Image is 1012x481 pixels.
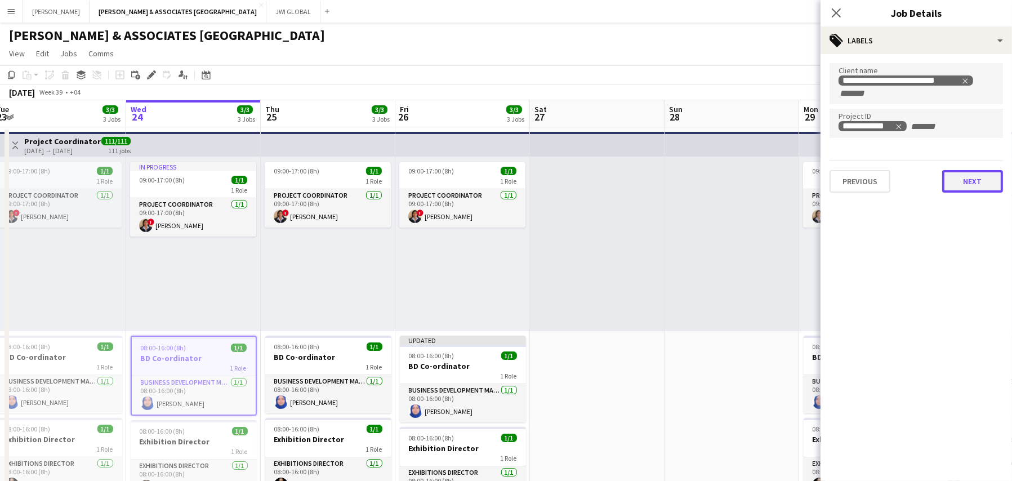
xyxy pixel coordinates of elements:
button: JWI GLOBAL [266,1,320,23]
span: Thu [265,104,279,114]
h1: [PERSON_NAME] & ASSOCIATES [GEOGRAPHIC_DATA] [9,27,325,44]
a: Jobs [56,46,82,61]
div: +04 [70,88,81,96]
span: ! [148,219,154,225]
span: 1/1 [97,342,113,351]
div: Labels [821,27,1012,54]
app-card-role: Business Development Manager1/108:00-16:00 (8h)[PERSON_NAME] [265,375,391,413]
app-job-card: 08:00-16:00 (8h)1/1BD Co-ordinator1 RoleBusiness Development Manager1/108:00-16:00 (8h)[PERSON_NAME] [265,336,391,413]
span: 28 [667,110,683,123]
div: 3 Jobs [103,115,121,123]
div: 09:00-17:00 (8h)1/11 RoleProject Coordinator1/109:00-17:00 (8h)![PERSON_NAME] [399,162,525,228]
h3: Job Details [821,6,1012,20]
span: 1/1 [97,425,113,433]
app-card-role: Business Development Manager1/108:00-16:00 (8h)[PERSON_NAME] [804,375,930,413]
app-card-role: Business Development Manager1/108:00-16:00 (8h)[PERSON_NAME] [132,376,256,415]
h3: Exhibition Director [131,437,257,447]
span: 09:00-17:00 (8h) [139,176,185,184]
span: 1 Role [97,445,113,453]
delete-icon: Remove tag [960,76,969,85]
app-card-role: Project Coordinator1/109:00-17:00 (8h)![PERSON_NAME] [265,189,391,228]
span: 09:00-17:00 (8h) [812,167,858,175]
div: In progress09:00-17:00 (8h)1/11 RoleProject Coordinator1/109:00-17:00 (8h)![PERSON_NAME] [130,162,256,237]
span: 08:00-16:00 (8h) [274,425,320,433]
span: 1/1 [367,425,382,433]
span: Sun [669,104,683,114]
span: 1 Role [500,177,516,185]
app-card-role: Project Coordinator1/109:00-17:00 (8h)![PERSON_NAME] [803,189,929,228]
div: 08:00-16:00 (8h)1/1BD Co-ordinator1 RoleBusiness Development Manager1/108:00-16:00 (8h)[PERSON_NAME] [131,336,257,416]
app-job-card: Updated08:00-16:00 (8h)1/1BD Co-ordinator1 RoleBusiness Development Manager1/108:00-16:00 (8h)[PE... [400,336,526,422]
span: 1/1 [501,167,516,175]
span: 1/1 [232,427,248,435]
div: 3 Jobs [238,115,255,123]
span: 1 Role [96,177,113,185]
button: Previous [830,170,890,193]
span: Comms [88,48,114,59]
app-card-role: Project Coordinator1/109:00-17:00 (8h)![PERSON_NAME] [130,198,256,237]
span: 1/1 [231,176,247,184]
span: 1 Role [366,363,382,371]
span: 08:00-16:00 (8h) [813,342,858,351]
span: 3/3 [372,105,387,114]
span: ! [13,210,20,216]
span: 3/3 [102,105,118,114]
h3: BD Co-ordinator [132,353,256,363]
span: 1/1 [501,434,517,442]
app-job-card: 09:00-17:00 (8h)1/11 RoleProject Coordinator1/109:00-17:00 (8h)![PERSON_NAME] [803,162,929,228]
span: 08:00-16:00 (8h) [5,425,51,433]
delete-icon: Remove tag [894,122,903,131]
h3: BD Co-ordinator [400,361,526,371]
span: ! [417,210,423,216]
span: 1 Role [97,363,113,371]
span: 1/1 [367,342,382,351]
a: Comms [84,46,118,61]
span: 1 Role [366,445,382,453]
span: 08:00-16:00 (8h) [409,434,454,442]
h3: BD Co-ordinator [265,352,391,362]
div: 111 jobs [108,145,131,155]
span: 08:00-16:00 (8h) [274,342,320,351]
span: 29 [802,110,818,123]
span: 1/1 [501,351,517,360]
div: AJ-EE-009453 [842,122,903,131]
span: 24 [129,110,146,123]
a: Edit [32,46,54,61]
span: 25 [264,110,279,123]
input: + Label [910,122,957,132]
span: 08:00-16:00 (8h) [813,425,858,433]
span: 1 Role [501,372,517,380]
h3: Exhibition Director [265,434,391,444]
span: 1 Role [231,447,248,456]
button: [PERSON_NAME] & ASSOCIATES [GEOGRAPHIC_DATA] [90,1,266,23]
app-job-card: 09:00-17:00 (8h)1/11 RoleProject Coordinator1/109:00-17:00 (8h)![PERSON_NAME] [265,162,391,228]
span: View [9,48,25,59]
span: Edit [36,48,49,59]
div: [DATE] [9,87,35,98]
span: 1 Role [231,186,247,194]
div: Updated [400,336,526,345]
app-card-role: Project Coordinator1/109:00-17:00 (8h)![PERSON_NAME] [399,189,525,228]
span: 1 Role [501,454,517,462]
span: Sat [534,104,547,114]
div: [DATE] → [DATE] [24,146,101,155]
span: ! [282,210,289,216]
div: 3 Jobs [507,115,524,123]
h3: BD Co-ordinator [804,352,930,362]
app-card-role: Business Development Manager1/108:00-16:00 (8h)[PERSON_NAME] [400,384,526,422]
span: 08:00-16:00 (8h) [141,344,186,352]
span: 26 [398,110,409,123]
a: View [5,46,29,61]
h3: Project Coordinator [24,136,101,146]
span: 1 Role [230,364,247,372]
app-job-card: 08:00-16:00 (8h)1/1BD Co-ordinator1 RoleBusiness Development Manager1/108:00-16:00 (8h)[PERSON_NAME] [804,336,930,413]
span: 09:00-17:00 (8h) [274,167,319,175]
h3: Exhibition Director [400,443,526,453]
span: Fri [400,104,409,114]
button: [PERSON_NAME] [23,1,90,23]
